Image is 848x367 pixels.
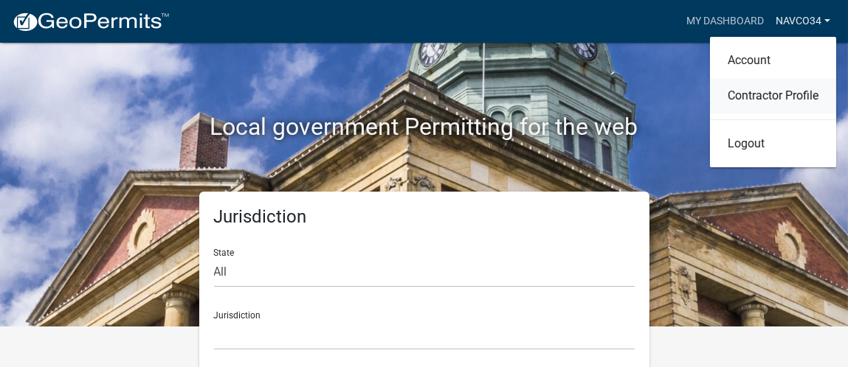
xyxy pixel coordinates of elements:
[710,126,836,161] a: Logout
[680,7,770,35] a: My Dashboard
[770,7,836,35] a: navco34
[214,206,635,228] h5: Jurisdiction
[710,43,836,78] a: Account
[710,78,836,113] a: Contractor Profile
[710,37,836,167] div: navco34
[81,113,768,141] h2: Local government Permitting for the web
